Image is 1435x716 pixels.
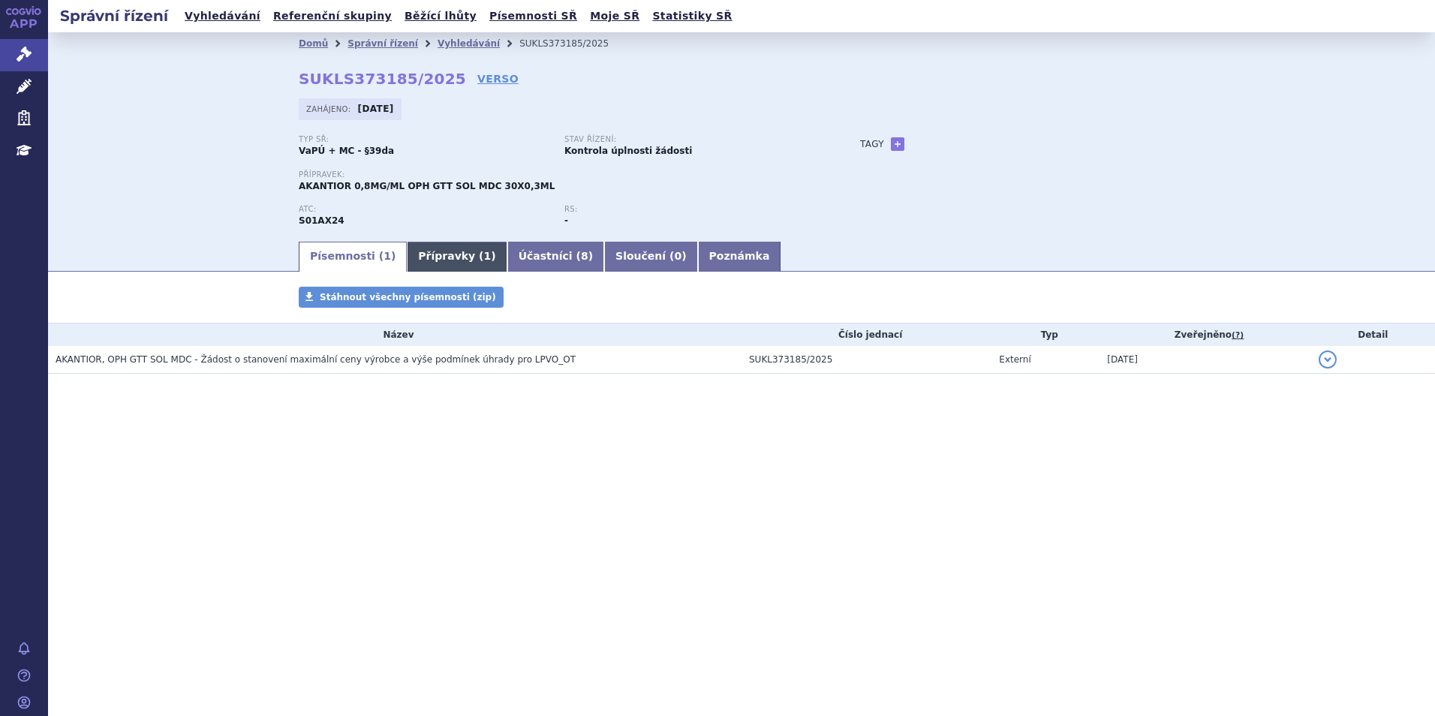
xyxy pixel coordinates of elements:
strong: VaPÚ + MC - §39da [299,146,394,156]
a: Vyhledávání [180,6,265,26]
th: Detail [1311,323,1435,346]
button: detail [1319,350,1337,369]
a: Statistiky SŘ [648,6,736,26]
a: VERSO [477,71,519,86]
abbr: (?) [1232,330,1244,341]
a: Písemnosti SŘ [485,6,582,26]
td: SUKL373185/2025 [742,346,991,374]
p: RS: [564,205,815,214]
td: [DATE] [1100,346,1310,374]
p: ATC: [299,205,549,214]
li: SUKLS373185/2025 [519,32,628,55]
p: Typ SŘ: [299,135,549,144]
h2: Správní řízení [48,5,180,26]
strong: Kontrola úplnosti žádosti [564,146,692,156]
strong: [DATE] [358,104,394,114]
a: + [891,137,904,151]
span: Zahájeno: [306,103,353,115]
span: AKANTIOR 0,8MG/ML OPH GTT SOL MDC 30X0,3ML [299,181,555,191]
a: Sloučení (0) [604,242,697,272]
span: Stáhnout všechny písemnosti (zip) [320,292,496,302]
strong: POLYHEXANID [299,215,344,226]
span: Externí [999,354,1030,365]
a: Účastníci (8) [507,242,604,272]
a: Moje SŘ [585,6,644,26]
a: Písemnosti (1) [299,242,407,272]
a: Domů [299,38,328,49]
strong: SUKLS373185/2025 [299,70,466,88]
h3: Tagy [860,135,884,153]
p: Přípravek: [299,170,830,179]
a: Správní řízení [347,38,418,49]
th: Zveřejněno [1100,323,1310,346]
th: Číslo jednací [742,323,991,346]
span: 1 [484,250,492,262]
a: Poznámka [698,242,781,272]
a: Vyhledávání [438,38,500,49]
span: 1 [384,250,391,262]
a: Referenční skupiny [269,6,396,26]
a: Stáhnout všechny písemnosti (zip) [299,287,504,308]
a: Přípravky (1) [407,242,507,272]
span: AKANTIOR, OPH GTT SOL MDC - Žádost o stanovení maximální ceny výrobce a výše podmínek úhrady pro ... [56,354,576,365]
a: Běžící lhůty [400,6,481,26]
th: Název [48,323,742,346]
span: 0 [674,250,681,262]
th: Typ [991,323,1100,346]
span: 8 [581,250,588,262]
strong: - [564,215,568,226]
p: Stav řízení: [564,135,815,144]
